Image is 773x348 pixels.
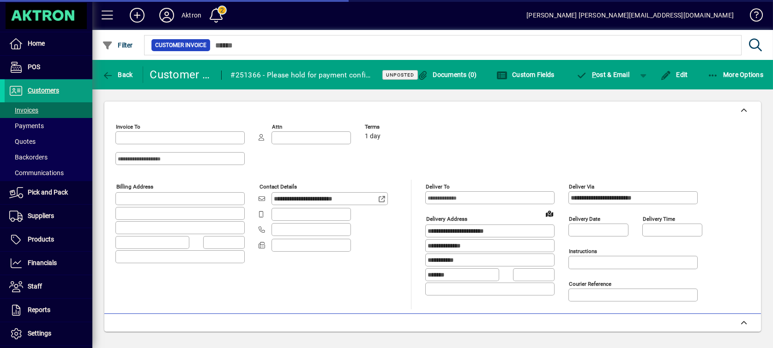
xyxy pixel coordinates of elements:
span: Home [28,40,45,47]
div: Customer Invoice [150,67,212,82]
span: Quotes [9,138,36,145]
span: Settings [28,330,51,337]
button: Back [100,66,135,83]
a: Suppliers [5,205,92,228]
a: Quotes [5,134,92,149]
div: #251366 - Please hold for payment confirmation before delivery [231,68,371,83]
span: POS [28,63,40,71]
mat-label: Invoice To [116,124,140,130]
span: Pick and Pack [28,189,68,196]
span: 1 day [365,133,380,140]
span: Suppliers [28,212,54,219]
mat-label: Courier Reference [569,281,611,287]
a: Financials [5,252,92,275]
span: Customers [28,87,59,94]
a: Knowledge Base [743,2,761,32]
a: Home [5,32,92,55]
span: Products [28,236,54,243]
button: More Options [705,66,766,83]
span: Edit [660,71,688,78]
span: ost & Email [576,71,630,78]
span: Unposted [386,72,414,78]
span: Customer Invoice [155,41,206,50]
a: Reports [5,299,92,322]
a: Communications [5,165,92,181]
a: POS [5,56,92,79]
mat-label: Delivery date [569,216,600,222]
a: Backorders [5,149,92,165]
span: Financials [28,259,57,266]
mat-label: Deliver via [569,183,594,190]
div: [PERSON_NAME] [PERSON_NAME][EMAIL_ADDRESS][DOMAIN_NAME] [526,8,734,23]
span: More Options [707,71,764,78]
mat-label: Instructions [569,248,597,254]
span: Communications [9,169,64,177]
span: Staff [28,283,42,290]
mat-label: Attn [272,124,282,130]
button: Post & Email [572,66,634,83]
mat-label: Delivery time [643,216,675,222]
mat-label: Deliver To [426,183,450,190]
a: Products [5,228,92,251]
a: View on map [542,206,557,221]
app-page-header-button: Back [92,66,143,83]
span: Backorders [9,153,48,161]
span: Back [102,71,133,78]
button: Profile [152,7,181,24]
button: Edit [658,66,690,83]
span: Documents (0) [417,71,477,78]
div: Aktron [181,8,201,23]
span: Custom Fields [496,71,555,78]
span: Reports [28,306,50,313]
span: P [592,71,596,78]
a: Settings [5,322,92,345]
button: Add [122,7,152,24]
button: Filter [100,37,135,53]
button: Custom Fields [494,66,557,83]
a: Pick and Pack [5,181,92,204]
button: Documents (0) [415,66,479,83]
a: Payments [5,118,92,134]
a: Invoices [5,102,92,118]
span: Payments [9,122,44,130]
span: Filter [102,41,133,49]
span: Terms [365,124,420,130]
span: Invoices [9,106,38,114]
a: Staff [5,275,92,298]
